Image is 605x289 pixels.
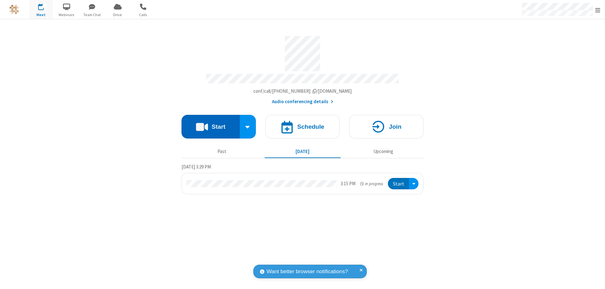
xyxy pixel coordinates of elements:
[55,12,78,18] span: Webinars
[43,3,47,8] div: 1
[341,180,355,187] div: 3:15 PM
[211,124,225,130] h4: Start
[253,88,352,95] button: Copy my meeting room linkCopy my meeting room link
[181,31,423,105] section: Account details
[106,12,130,18] span: Drive
[240,115,256,139] div: Start conference options
[409,178,418,190] div: Open menu
[389,124,401,130] h4: Join
[589,273,600,285] iframe: Chat
[388,178,409,190] button: Start
[297,124,324,130] h4: Schedule
[80,12,104,18] span: Team Chat
[131,12,155,18] span: Calls
[345,145,421,157] button: Upcoming
[360,181,383,187] em: in progress
[181,163,423,195] section: Today's Meetings
[267,268,348,276] span: Want better browser notifications?
[253,88,352,94] span: Copy my meeting room link
[265,145,341,157] button: [DATE]
[184,145,260,157] button: Past
[265,115,340,139] button: Schedule
[9,5,19,14] img: QA Selenium DO NOT DELETE OR CHANGE
[29,12,53,18] span: Meet
[349,115,423,139] button: Join
[181,164,211,170] span: [DATE] 3:29 PM
[272,98,333,105] button: Audio conferencing details
[181,115,240,139] button: Start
